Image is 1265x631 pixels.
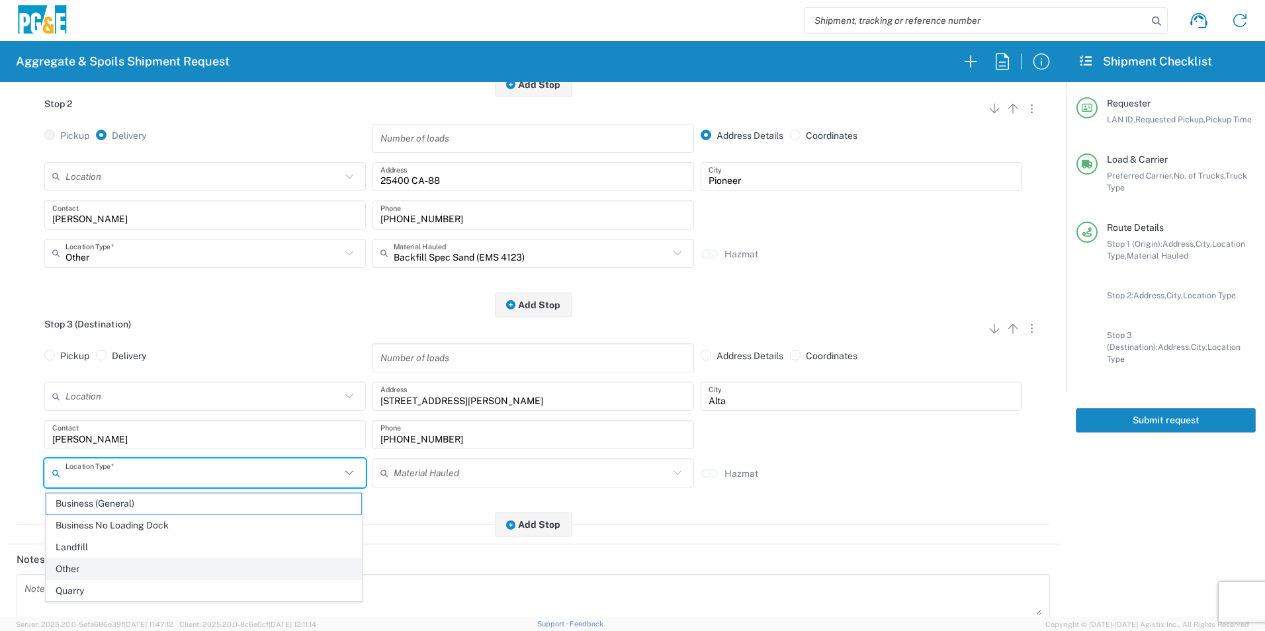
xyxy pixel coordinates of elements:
span: Business (General) [46,493,361,514]
span: LAN ID, [1107,114,1135,124]
label: Delivery [96,350,146,362]
span: Preferred Carrier, [1107,171,1174,181]
span: Address, [1158,342,1191,352]
span: Location Type [1183,290,1236,300]
span: Client: 2025.20.0-8c6e0cf [179,620,316,628]
input: Shipment, tracking or reference number [805,8,1147,33]
span: Stop 1 (Origin): [1107,239,1162,249]
span: [DATE] 11:47:12 [124,620,173,628]
label: Address Details [701,130,783,142]
span: Quarry [46,581,361,601]
a: Support [537,620,570,628]
button: Add Stop [495,292,572,317]
a: Feedback [570,620,603,628]
span: Server: 2025.20.0-5efa686e39f [16,620,173,628]
span: Other [46,559,361,579]
span: Material Hauled [1127,251,1188,261]
span: Copyright © [DATE]-[DATE] Agistix Inc., All Rights Reserved [1045,618,1249,630]
h2: Shipment Checklist [1078,54,1212,69]
span: City, [1191,342,1207,352]
span: Stop 3 (Destination) [44,319,131,329]
span: Stop 3 (Destination): [1107,330,1158,352]
h2: Aggregate & Spoils Shipment Request [16,54,230,69]
span: Requested Pickup, [1135,114,1205,124]
span: City, [1166,290,1183,300]
span: City, [1196,239,1212,249]
span: Route Details [1107,222,1164,233]
h2: Notes [17,553,45,566]
span: No. of Trucks, [1174,171,1225,181]
label: Hazmat [724,468,758,480]
span: Stop 2: [1107,290,1133,300]
span: [DATE] 12:11:14 [269,620,316,628]
span: Load & Carrier [1107,154,1168,165]
button: Add Stop [495,513,572,537]
button: Submit request [1076,408,1256,433]
label: Pickup [44,350,89,362]
label: Hazmat [724,248,758,260]
span: Business No Loading Dock [46,515,361,536]
label: Address Details [701,350,783,362]
span: Pickup Time [1205,114,1252,124]
span: Stop 2 [44,99,72,109]
span: Requester [1107,98,1151,108]
span: Landfill [46,537,361,558]
label: Coordinates [790,130,857,142]
span: Address, [1162,239,1196,249]
img: pge [16,5,69,36]
span: Address, [1133,290,1166,300]
label: Coordinates [790,350,857,362]
button: Add Stop [495,72,572,97]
